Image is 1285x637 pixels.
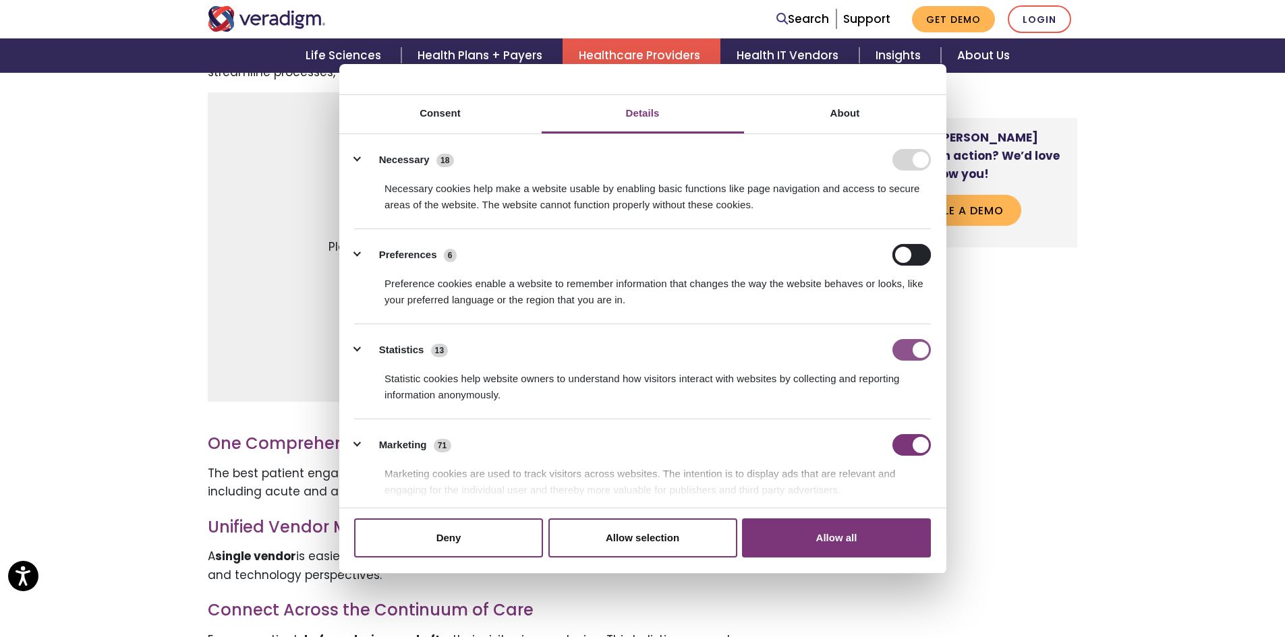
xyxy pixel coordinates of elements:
[912,6,995,32] a: Get Demo
[379,342,424,358] label: Statistics
[744,95,946,133] a: About
[354,266,931,308] div: Preference cookies enable a website to remember information that changes the way the website beha...
[354,456,931,498] div: Marketing cookies are used to track visitors across websites. The intention is to display ads tha...
[208,547,759,584] p: A is easier for both patients and organizations to manage from user, financial, and technology pe...
[208,601,759,620] h3: Connect Across the Continuum of Care
[208,464,759,501] p: The best patient engagement platform connects patients seamlessly across an enterprise, including...
[720,38,859,73] a: Health IT Vendors
[354,434,459,456] button: Marketing (71)
[548,518,737,557] button: Allow selection
[354,149,462,171] button: Necessary (18)
[401,38,563,73] a: Health Plans + Payers
[379,247,437,263] label: Preferences
[208,6,326,32] img: Veradigm logo
[354,518,543,557] button: Deny
[208,434,759,454] h3: One Comprehensive Patient Engagement Platform
[379,152,430,168] label: Necessary
[1017,176,1269,621] iframe: Drift Chat Widget
[1008,5,1071,33] a: Login
[289,38,401,73] a: Life Sciences
[563,38,720,73] a: Healthcare Providers
[841,129,1060,182] strong: Want to see [PERSON_NAME] FollowMyHealth in action? We’d love to show you!
[776,10,829,28] a: Search
[379,437,427,453] label: Marketing
[208,518,759,537] h3: Unified Vendor Management
[215,548,296,564] strong: single vendor
[354,171,931,213] div: Necessary cookies help make a website usable by enabling basic functions like page navigation and...
[843,11,890,27] a: Support
[354,361,931,403] div: Statistic cookies help website owners to understand how visitors interact with websites by collec...
[542,95,744,133] a: Details
[941,38,1026,73] a: About Us
[354,244,465,266] button: Preferences (6)
[339,95,542,133] a: Consent
[742,518,931,557] button: Allow all
[329,238,638,256] span: Please to watch this video.
[354,339,457,361] button: Statistics (13)
[859,38,941,73] a: Insights
[879,195,1021,226] a: Schedule a Demo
